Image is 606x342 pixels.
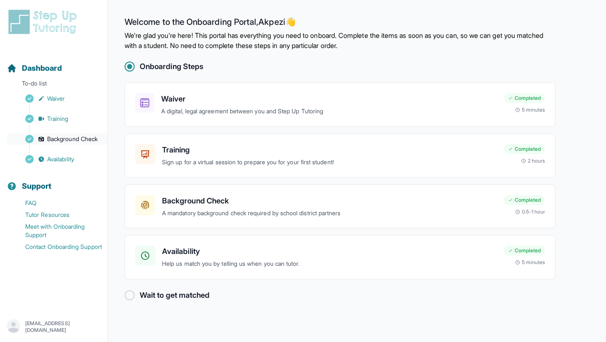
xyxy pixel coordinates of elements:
[162,144,497,156] h3: Training
[7,197,107,209] a: FAQ
[504,246,545,256] div: Completed
[140,61,203,72] h2: Onboarding Steps
[3,167,104,195] button: Support
[162,208,497,218] p: A mandatory background check required by school district partners
[3,79,104,91] p: To-do list
[161,107,497,116] p: A digital, legal agreement between you and Step Up Tutoring
[7,62,62,74] a: Dashboard
[47,135,98,143] span: Background Check
[7,209,107,221] a: Tutor Resources
[47,94,65,103] span: Waiver
[162,259,497,269] p: Help us match you by telling us when you can tutor.
[3,49,104,77] button: Dashboard
[7,8,82,35] img: logo
[7,241,107,253] a: Contact Onboarding Support
[125,184,555,229] a: Background CheckA mandatory background check required by school district partnersCompleted0.5-1 hour
[515,208,545,215] div: 0.5-1 hour
[125,83,555,127] a: WaiverA digital, legal agreement between you and Step Up TutoringCompleted5 minutes
[22,62,62,74] span: Dashboard
[162,246,497,257] h3: Availability
[162,158,497,167] p: Sign up for a virtual session to prepare you for your first student!
[125,235,555,279] a: AvailabilityHelp us match you by telling us when you can tutor.Completed5 minutes
[7,221,107,241] a: Meet with Onboarding Support
[515,259,545,266] div: 5 minutes
[7,93,107,104] a: Waiver
[504,93,545,103] div: Completed
[162,195,497,207] h3: Background Check
[7,153,107,165] a: Availability
[25,320,101,334] p: [EMAIL_ADDRESS][DOMAIN_NAME]
[7,113,107,125] a: Training
[521,158,545,164] div: 2 hours
[7,133,107,145] a: Background Check
[125,30,555,51] p: We're glad you're here! This portal has everything you need to onboard. Complete the items as soo...
[125,17,555,30] h2: Welcome to the Onboarding Portal, Akpezi 👋
[504,195,545,205] div: Completed
[140,289,210,301] h2: Wait to get matched
[161,93,497,105] h3: Waiver
[7,319,101,334] button: [EMAIL_ADDRESS][DOMAIN_NAME]
[125,134,555,178] a: TrainingSign up for a virtual session to prepare you for your first student!Completed2 hours
[47,115,69,123] span: Training
[22,180,52,192] span: Support
[515,107,545,113] div: 5 minutes
[504,144,545,154] div: Completed
[47,155,74,163] span: Availability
